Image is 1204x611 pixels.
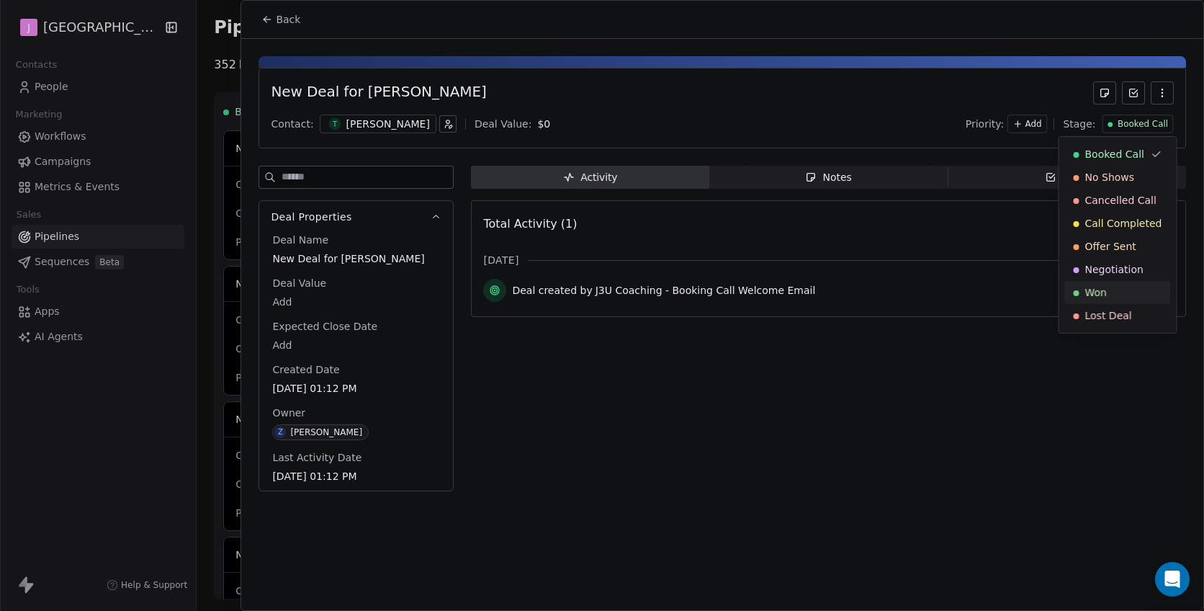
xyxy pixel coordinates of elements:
[1085,262,1144,277] span: Negotiation
[1085,147,1144,161] span: Booked Call
[1085,193,1156,208] span: Cancelled Call
[1085,308,1132,323] span: Lost Deal
[1085,285,1107,300] span: Won
[1085,216,1162,231] span: Call Completed
[1085,239,1136,254] span: Offer Sent
[1065,143,1171,327] div: Suggestions
[1085,170,1135,184] span: No Shows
